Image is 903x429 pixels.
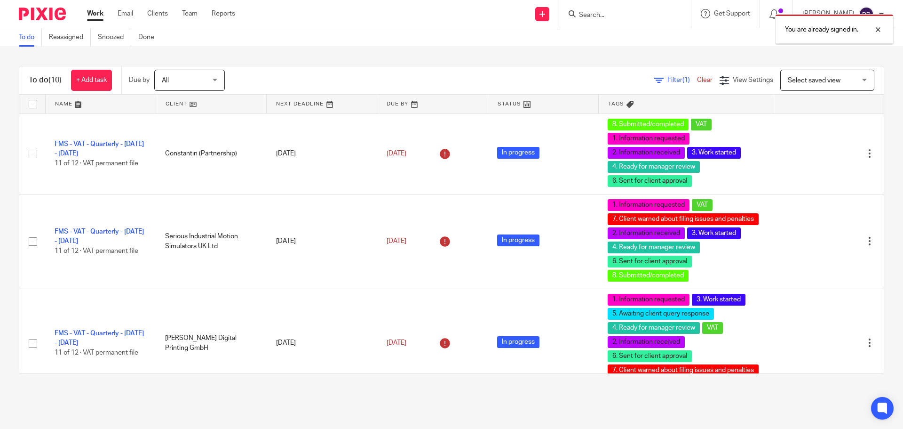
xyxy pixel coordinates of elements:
span: 4. Ready for manager review [608,161,700,173]
span: 8. Submitted/completed [608,270,689,282]
span: [DATE] [387,340,406,346]
span: 8. Submitted/completed [608,119,689,130]
td: Constantin (Partnership) [156,113,266,194]
span: Filter [667,77,697,83]
span: 7. Client warned about filing issues and penalties [608,364,759,376]
a: Email [118,9,133,18]
p: Due by [129,75,150,85]
a: FMS - VAT - Quarterly - [DATE] - [DATE] [55,228,144,244]
span: In progress [497,235,539,246]
a: Done [138,28,161,47]
span: 6. Sent for client approval [608,256,692,267]
a: FMS - VAT - Quarterly - [DATE] - [DATE] [55,330,144,346]
span: 6. Sent for client approval [608,175,692,187]
span: 1. Information requested [608,133,689,145]
span: VAT [691,119,712,130]
span: 1. Information requested [608,199,689,211]
td: [DATE] [267,289,377,397]
span: Tags [608,101,624,106]
span: [DATE] [387,238,406,244]
span: In progress [497,147,539,159]
span: All [162,77,169,84]
p: You are already signed in. [785,25,858,34]
a: Reports [212,9,235,18]
span: 3. Work started [692,294,745,306]
a: Clients [147,9,168,18]
span: VAT [702,322,723,334]
img: Pixie [19,8,66,20]
a: Clear [697,77,713,83]
a: + Add task [71,70,112,91]
td: Serious Industrial Motion Simulators UK Ltd [156,194,266,289]
span: 11 of 12 · VAT permanent file [55,160,138,167]
span: 4. Ready for manager review [608,242,700,253]
a: Work [87,9,103,18]
span: 5. Awaiting client query response [608,308,714,320]
h1: To do [29,75,62,85]
span: (1) [682,77,690,83]
img: svg%3E [859,7,874,22]
span: 3. Work started [687,227,741,239]
span: (10) [48,76,62,84]
span: Select saved view [788,77,840,84]
span: 2. Information received [608,227,685,239]
a: Team [182,9,198,18]
span: 2. Information received [608,336,685,348]
span: 7. Client warned about filing issues and penalties [608,213,759,225]
span: 3. Work started [687,147,741,159]
span: In progress [497,336,539,348]
td: [PERSON_NAME] Digital Printing GmbH [156,289,266,397]
a: Reassigned [49,28,91,47]
span: VAT [692,199,713,211]
span: 1. Information requested [608,294,689,306]
a: FMS - VAT - Quarterly - [DATE] - [DATE] [55,141,144,157]
td: [DATE] [267,194,377,289]
span: [DATE] [387,150,406,157]
a: To do [19,28,42,47]
span: 2. Information received [608,147,685,159]
span: 4. Ready for manager review [608,322,700,334]
td: [DATE] [267,113,377,194]
span: 6. Sent for client approval [608,350,692,362]
span: 11 of 12 · VAT permanent file [55,349,138,356]
a: Snoozed [98,28,131,47]
span: View Settings [733,77,773,83]
span: 11 of 12 · VAT permanent file [55,248,138,254]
